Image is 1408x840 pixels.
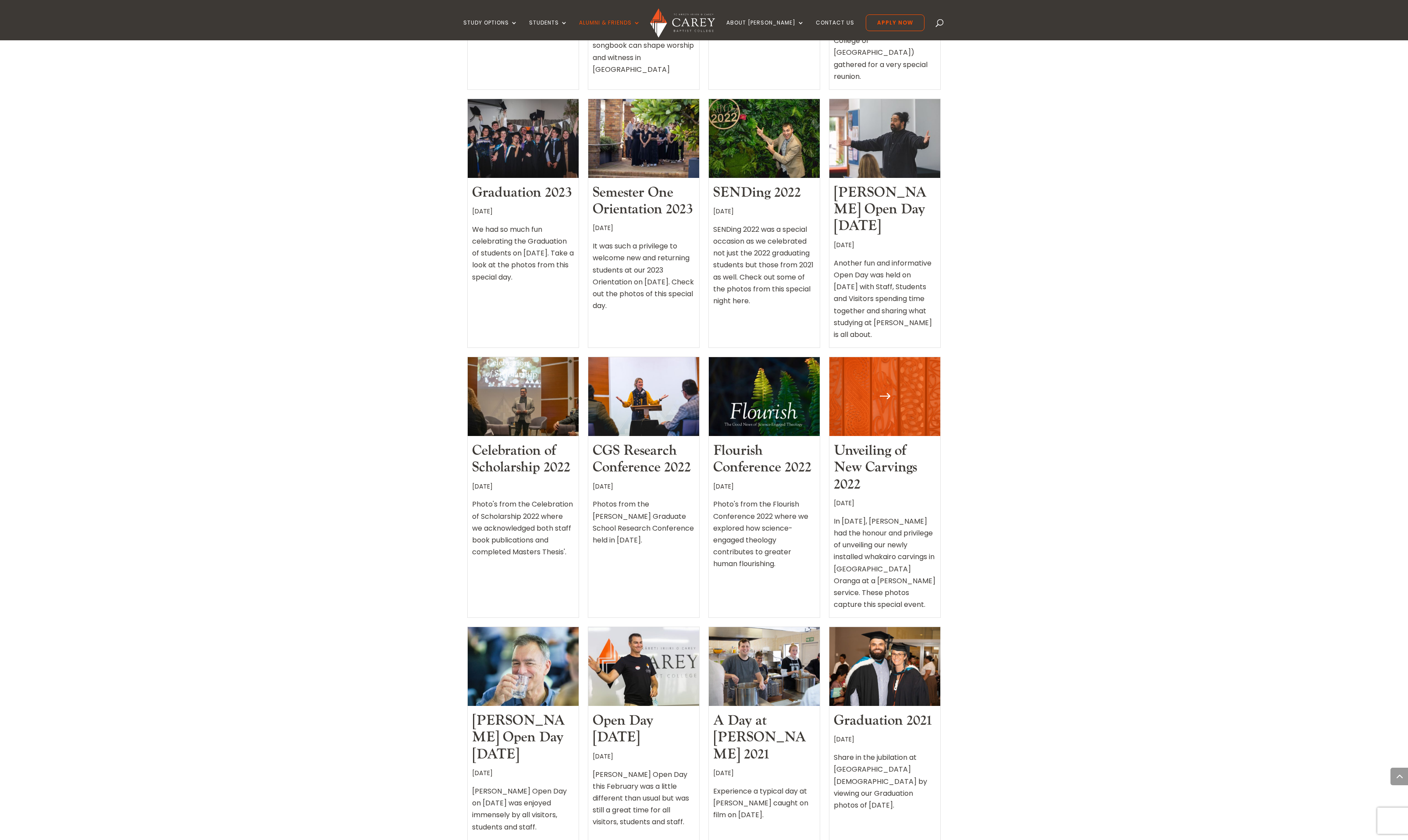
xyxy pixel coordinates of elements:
[834,442,917,493] a: Unveiling of New Carvings 2022
[579,20,640,40] a: Alumni & Friends
[713,207,734,216] span: [DATE]
[713,769,734,777] span: [DATE]
[593,442,691,476] a: CGS Research Conference 2022
[472,495,574,565] div: Photo's from the Celebration of Scholarship 2022 where we acknowledged both staff book publicatio...
[593,765,695,835] div: [PERSON_NAME] Open Day this February was a little different than usual but was still a great time...
[593,752,613,761] span: [DATE]
[834,735,854,744] span: [DATE]
[593,495,695,553] div: Photos from the [PERSON_NAME] Graduate School Research Conference held in [DATE].
[472,712,565,763] a: [PERSON_NAME] Open Day [DATE]
[834,748,936,818] div: Share in the jubilation at [GEOGRAPHIC_DATA][DEMOGRAPHIC_DATA] by viewing our Graduation photos o...
[726,20,804,40] a: About [PERSON_NAME]
[472,220,574,290] div: We had so much fun celebrating the Graduation of students on [DATE]. Take a look at the photos fr...
[472,207,493,216] span: [DATE]
[463,20,518,40] a: Study Options
[713,712,806,763] a: A Day at [PERSON_NAME] 2021
[834,254,936,347] div: Another fun and informative Open Day was held on [DATE] with Staff, Students and Visitors spendin...
[472,482,493,491] span: [DATE]
[834,241,854,249] span: [DATE]
[834,712,932,730] a: Graduation 2021
[593,712,654,746] a: Open Day [DATE]
[834,512,936,618] div: In [DATE], [PERSON_NAME] had the honour and privilege of unveiling our newly installed whakairo c...
[834,499,854,507] span: [DATE]
[650,8,715,38] img: Carey Baptist College
[713,482,734,491] span: [DATE]
[866,14,924,31] a: Apply Now
[472,769,493,777] span: [DATE]
[472,442,570,476] a: Celebration of Scholarship 2022
[713,184,801,202] a: SENDing 2022
[529,20,568,40] a: Students
[593,184,693,218] a: Semester One Orientation 2023
[593,237,695,319] div: It was such a privilege to welcome new and returning students at our 2023 Orientation on [DATE]. ...
[593,482,613,491] span: [DATE]
[593,223,613,232] span: [DATE]
[816,20,854,40] a: Contact Us
[472,782,574,840] div: [PERSON_NAME] Open Day on [DATE] was enjoyed immensely by all visitors, students and staff.
[713,782,815,828] div: Experience a typical day at [PERSON_NAME] caught on film on [DATE].
[713,442,811,476] a: Flourish Conference 2022
[713,220,815,314] div: SENDing 2022 was a special occasion as we celebrated not just the 2022 graduating students but th...
[472,184,572,202] a: Graduation 2023
[834,184,927,235] a: [PERSON_NAME] Open Day [DATE]
[713,495,815,577] div: Photo's from the Flourish Conference 2022 where we explored how science-engaged theology contribu...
